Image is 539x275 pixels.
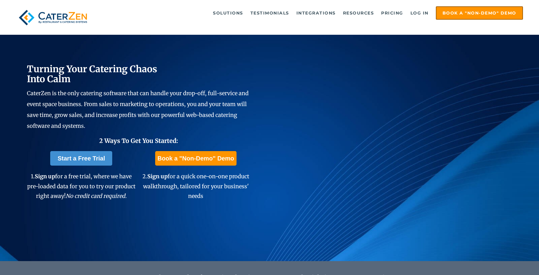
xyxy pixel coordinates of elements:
[147,173,168,180] span: Sign up
[378,7,406,19] a: Pricing
[436,6,523,20] a: Book a "Non-Demo" Demo
[27,173,136,199] span: 1. for a free trial, where we have pre-loaded data for you to try our product right away!
[247,7,292,19] a: Testimonials
[16,6,90,29] img: caterzen
[66,192,127,199] em: No credit card required.
[27,90,249,129] span: CaterZen is the only catering software that can handle your drop-off, full-service and event spac...
[35,173,55,180] span: Sign up
[293,7,339,19] a: Integrations
[155,151,237,166] a: Book a "Non-Demo" Demo
[99,137,178,144] span: 2 Ways To Get You Started:
[340,7,377,19] a: Resources
[210,7,246,19] a: Solutions
[50,151,112,166] a: Start a Free Trial
[27,63,157,85] span: Turning Your Catering Chaos Into Calm
[142,173,249,199] span: 2. for a quick one-on-one product walkthrough, tailored for your business' needs
[407,7,432,19] a: Log in
[103,6,523,20] div: Navigation Menu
